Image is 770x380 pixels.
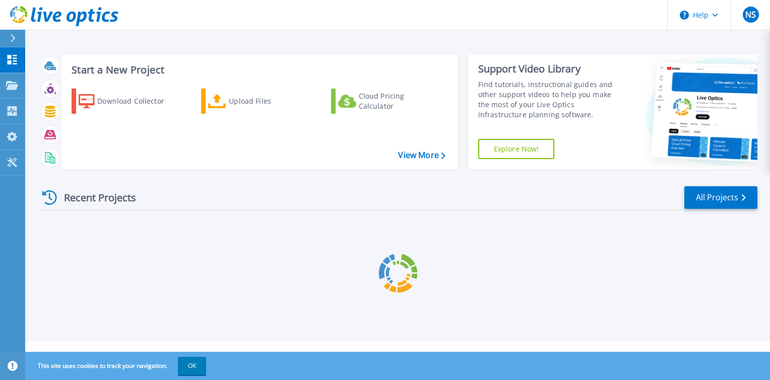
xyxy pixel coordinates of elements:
[478,80,623,120] div: Find tutorials, instructional guides and other support videos to help you make the most of your L...
[97,91,178,111] div: Download Collector
[28,357,206,375] span: This site uses cookies to track your navigation.
[229,91,309,111] div: Upload Files
[359,91,439,111] div: Cloud Pricing Calculator
[39,185,150,210] div: Recent Projects
[745,11,756,19] span: NS
[478,62,623,75] div: Support Video Library
[72,89,184,114] a: Download Collector
[684,186,757,209] a: All Projects
[331,89,443,114] a: Cloud Pricing Calculator
[398,150,445,160] a: View More
[72,64,445,75] h3: Start a New Project
[478,139,555,159] a: Explore Now!
[201,89,313,114] a: Upload Files
[178,357,206,375] button: OK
